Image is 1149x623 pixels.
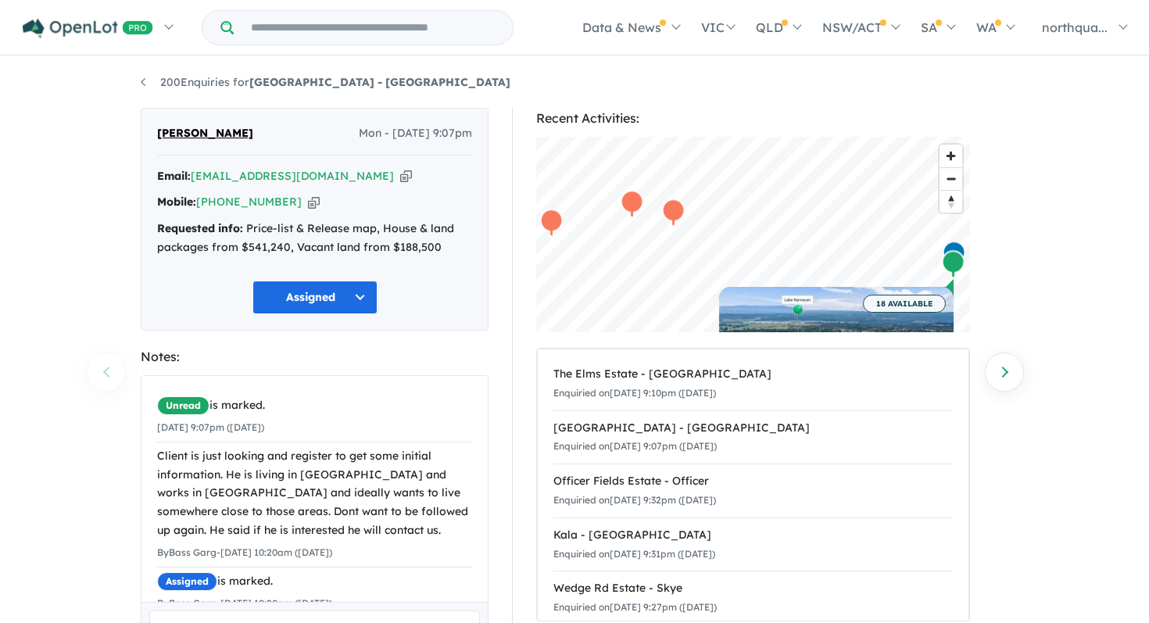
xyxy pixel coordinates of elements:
[191,169,394,183] a: [EMAIL_ADDRESS][DOMAIN_NAME]
[553,526,953,545] div: Kala - [GEOGRAPHIC_DATA]
[553,494,716,506] small: Enquiried on [DATE] 9:32pm ([DATE])
[553,440,717,452] small: Enquiried on [DATE] 9:07pm ([DATE])
[940,191,962,213] span: Reset bearing to north
[553,365,953,384] div: The Elms Estate - [GEOGRAPHIC_DATA]
[719,287,954,404] a: 18 AVAILABLE
[308,194,320,210] button: Copy
[553,419,953,438] div: [GEOGRAPHIC_DATA] - [GEOGRAPHIC_DATA]
[536,137,970,332] canvas: Map
[237,11,510,45] input: Try estate name, suburb, builder or developer
[23,19,153,38] img: Openlot PRO Logo White
[157,546,332,558] small: By Bass Garg - [DATE] 10:20am ([DATE])
[536,108,970,129] div: Recent Activities:
[553,357,953,411] a: The Elms Estate - [GEOGRAPHIC_DATA]Enquiried on[DATE] 9:10pm ([DATE])
[553,579,953,598] div: Wedge Rd Estate - Skye
[157,447,472,540] div: Client is just looking and register to get some initial information. He is living in [GEOGRAPHIC_...
[662,199,685,227] div: Map marker
[196,195,302,209] a: [PHONE_NUMBER]
[157,169,191,183] strong: Email:
[157,195,196,209] strong: Mobile:
[553,472,953,491] div: Officer Fields Estate - Officer
[157,597,332,609] small: By Bass Garg - [DATE] 10:20am ([DATE])
[1042,20,1108,35] span: northqua...
[157,572,217,591] span: Assigned
[940,168,962,190] span: Zoom out
[157,124,253,143] span: [PERSON_NAME]
[252,281,378,314] button: Assigned
[863,295,946,313] span: 18 AVAILABLE
[359,124,472,143] span: Mon - [DATE] 9:07pm
[940,145,962,167] button: Zoom in
[157,421,264,433] small: [DATE] 9:07pm ([DATE])
[553,548,715,560] small: Enquiried on [DATE] 9:31pm ([DATE])
[942,250,965,279] div: Map marker
[141,346,489,367] div: Notes:
[553,601,717,613] small: Enquiried on [DATE] 9:27pm ([DATE])
[157,221,243,235] strong: Requested info:
[141,75,510,89] a: 200Enquiries for[GEOGRAPHIC_DATA] - [GEOGRAPHIC_DATA]
[141,73,1008,92] nav: breadcrumb
[157,220,472,257] div: Price-list & Release map, House & land packages from $541,240, Vacant land from $188,500
[553,464,953,518] a: Officer Fields Estate - OfficerEnquiried on[DATE] 9:32pm ([DATE])
[940,190,962,213] button: Reset bearing to north
[553,410,953,465] a: [GEOGRAPHIC_DATA] - [GEOGRAPHIC_DATA]Enquiried on[DATE] 9:07pm ([DATE])
[400,168,412,184] button: Copy
[157,572,472,591] div: is marked.
[157,396,209,415] span: Unread
[157,396,472,415] div: is marked.
[621,190,644,219] div: Map marker
[249,75,510,89] strong: [GEOGRAPHIC_DATA] - [GEOGRAPHIC_DATA]
[553,517,953,572] a: Kala - [GEOGRAPHIC_DATA]Enquiried on[DATE] 9:31pm ([DATE])
[540,209,564,238] div: Map marker
[940,167,962,190] button: Zoom out
[943,241,966,270] div: Map marker
[553,387,716,399] small: Enquiried on [DATE] 9:10pm ([DATE])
